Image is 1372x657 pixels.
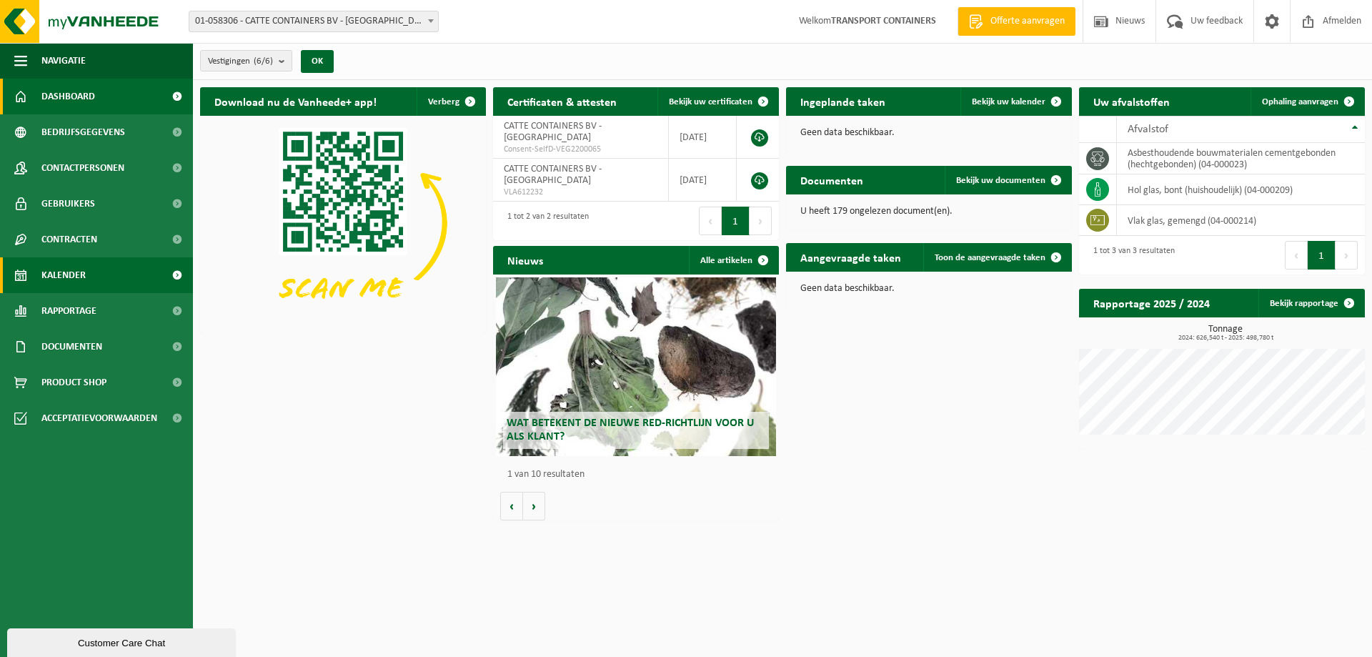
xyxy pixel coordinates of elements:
[1285,241,1308,270] button: Previous
[1258,289,1363,317] a: Bekijk rapportage
[41,79,95,114] span: Dashboard
[657,87,777,116] a: Bekijk uw certificaten
[800,207,1058,217] p: U heeft 179 ongelezen document(en).
[1117,174,1365,205] td: hol glas, bont (huishoudelijk) (04-000209)
[493,246,557,274] h2: Nieuws
[496,277,776,456] a: Wat betekent de nieuwe RED-richtlijn voor u als klant?
[699,207,722,235] button: Previous
[301,50,334,73] button: OK
[1079,289,1224,317] h2: Rapportage 2025 / 2024
[507,418,754,443] span: Wat betekent de nieuwe RED-richtlijn voor u als klant?
[786,166,878,194] h2: Documenten
[786,243,915,271] h2: Aangevraagde taken
[500,205,589,237] div: 1 tot 2 van 2 resultaten
[189,11,438,31] span: 01-058306 - CATTE CONTAINERS BV - OUDENAARDE
[41,114,125,150] span: Bedrijfsgegevens
[786,87,900,115] h2: Ingeplande taken
[1262,97,1338,107] span: Ophaling aanvragen
[41,150,124,186] span: Contactpersonen
[1086,335,1365,342] span: 2024: 626,540 t - 2025: 498,780 t
[800,284,1058,294] p: Geen data beschikbaar.
[41,186,95,222] span: Gebruikers
[945,166,1070,194] a: Bekijk uw documenten
[189,11,439,32] span: 01-058306 - CATTE CONTAINERS BV - OUDENAARDE
[500,492,523,520] button: Vorige
[956,176,1045,185] span: Bekijk uw documenten
[200,87,391,115] h2: Download nu de Vanheede+ app!
[208,51,273,72] span: Vestigingen
[669,116,737,159] td: [DATE]
[504,121,602,143] span: CATTE CONTAINERS BV - [GEOGRAPHIC_DATA]
[689,246,777,275] a: Alle artikelen
[41,365,106,400] span: Product Shop
[960,87,1070,116] a: Bekijk uw kalender
[935,253,1045,262] span: Toon de aangevraagde taken
[507,470,772,480] p: 1 van 10 resultaten
[200,50,292,71] button: Vestigingen(6/6)
[428,97,459,107] span: Verberg
[41,329,102,365] span: Documenten
[669,97,752,107] span: Bekijk uw certificaten
[504,164,602,186] span: CATTE CONTAINERS BV - [GEOGRAPHIC_DATA]
[41,222,97,257] span: Contracten
[493,87,631,115] h2: Certificaten & attesten
[200,116,486,330] img: Download de VHEPlus App
[417,87,484,116] button: Verberg
[972,97,1045,107] span: Bekijk uw kalender
[41,293,96,329] span: Rapportage
[1086,239,1175,271] div: 1 tot 3 van 3 resultaten
[1086,325,1365,342] h3: Tonnage
[1308,241,1336,270] button: 1
[958,7,1075,36] a: Offerte aanvragen
[1079,87,1184,115] h2: Uw afvalstoffen
[41,400,157,436] span: Acceptatievoorwaarden
[1117,143,1365,174] td: asbesthoudende bouwmaterialen cementgebonden (hechtgebonden) (04-000023)
[1117,205,1365,236] td: vlak glas, gemengd (04-000214)
[504,144,657,155] span: Consent-SelfD-VEG2200065
[254,56,273,66] count: (6/6)
[831,16,936,26] strong: TRANSPORT CONTAINERS
[722,207,750,235] button: 1
[41,257,86,293] span: Kalender
[1336,241,1358,270] button: Next
[987,14,1068,29] span: Offerte aanvragen
[800,128,1058,138] p: Geen data beschikbaar.
[669,159,737,202] td: [DATE]
[1251,87,1363,116] a: Ophaling aanvragen
[523,492,545,520] button: Volgende
[1128,124,1168,135] span: Afvalstof
[750,207,772,235] button: Next
[504,187,657,198] span: VLA612232
[41,43,86,79] span: Navigatie
[7,626,239,657] iframe: chat widget
[923,243,1070,272] a: Toon de aangevraagde taken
